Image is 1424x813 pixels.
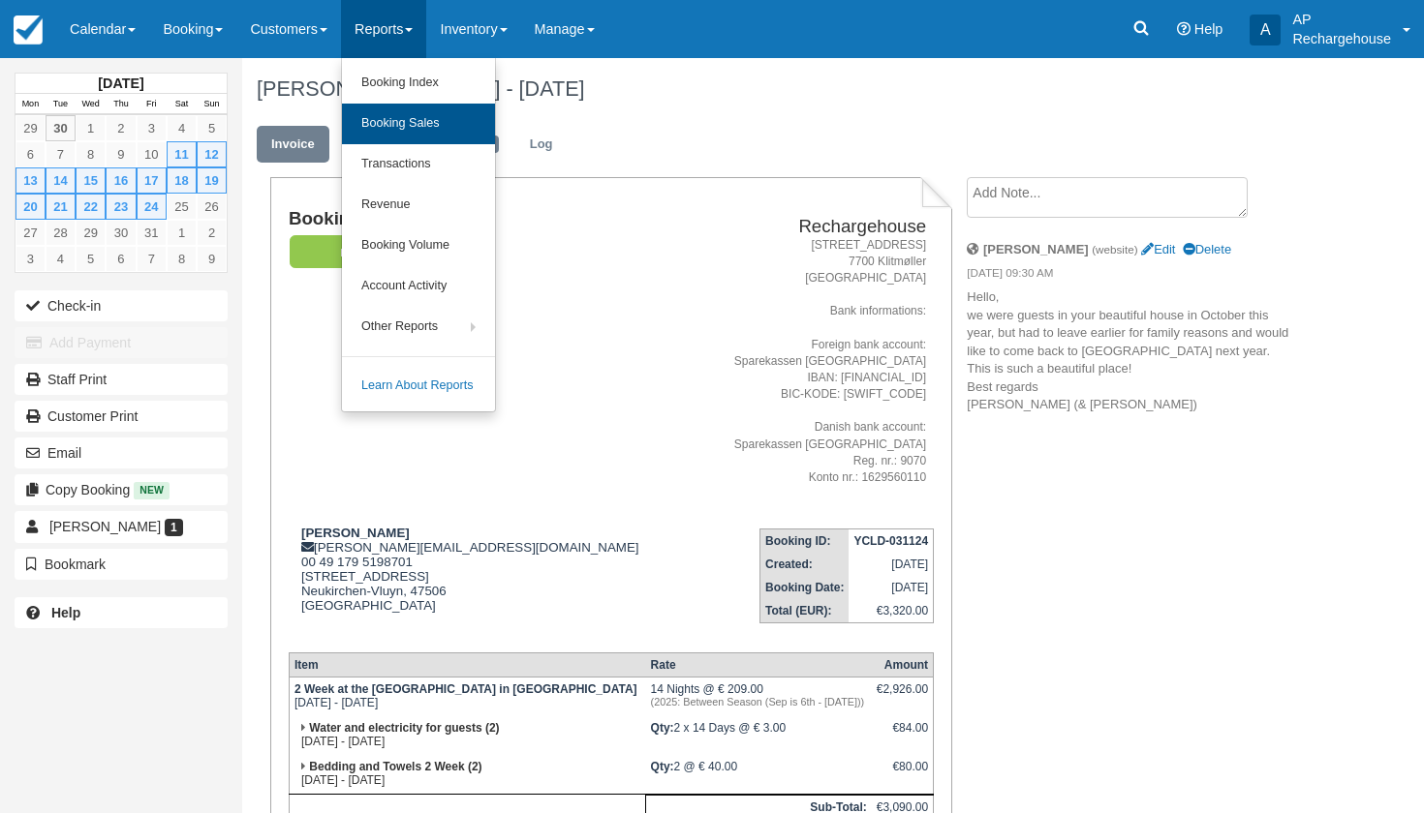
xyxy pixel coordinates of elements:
a: Log [515,126,568,164]
td: 14 Nights @ € 209.00 [646,677,872,717]
a: 20 [15,194,46,220]
td: 2 @ € 40.00 [646,755,872,795]
td: €3,320.00 [849,599,933,623]
td: 2 x 14 Days @ € 3.00 [646,716,872,755]
a: 18 [167,167,197,194]
a: 5 [76,246,106,272]
th: Booking ID: [760,528,850,553]
img: checkfront-main-nav-mini-logo.png [14,15,43,45]
a: 21 [46,194,76,220]
a: 31 [137,220,167,246]
a: Edit [1141,242,1175,256]
span: 1 [165,519,183,536]
a: 5 [197,115,227,141]
a: Account Activity [342,266,495,307]
a: Paid [289,234,428,270]
strong: Qty [651,760,674,773]
button: Copy Booking New [15,474,228,505]
button: Add Payment [15,327,228,358]
p: AP [1292,10,1391,29]
strong: Bedding and Towels 2 Week (2) [309,760,481,773]
a: 2 [197,220,227,246]
a: 1 [76,115,106,141]
p: Rechargehouse [1292,29,1391,48]
td: [DATE] - [DATE] [289,755,645,795]
a: 26 [197,194,227,220]
strong: Water and electricity for guests (2) [309,721,499,735]
div: €80.00 [877,760,928,789]
strong: YCLD-031124 [853,534,928,548]
a: 17 [137,167,167,194]
td: [DATE] [849,576,933,599]
a: 15 [76,167,106,194]
th: Mon [15,94,46,115]
a: Revenue [342,185,495,226]
a: Transactions [342,144,495,185]
a: 2 [106,115,136,141]
th: Total (EUR): [760,599,850,623]
a: 23 [106,194,136,220]
a: Staff Print [15,364,228,395]
span: [DATE] - [DATE] [434,76,584,101]
td: [DATE] - [DATE] [289,677,645,717]
a: 1 [167,220,197,246]
th: Fri [137,94,167,115]
h1: [PERSON_NAME], [257,77,1296,101]
a: 4 [46,246,76,272]
a: [PERSON_NAME] 1 [15,511,228,542]
td: [DATE] [849,553,933,576]
a: 4 [167,115,197,141]
a: 29 [76,220,106,246]
h1: Booking Invoice [289,209,694,229]
a: 3 [15,246,46,272]
a: Booking Sales [342,104,495,144]
h2: Rechargehouse [701,217,926,237]
strong: [PERSON_NAME] [983,242,1089,256]
a: 27 [15,220,46,246]
em: [DATE] 09:30 AM [967,265,1293,286]
td: [DATE] - [DATE] [289,716,645,755]
div: €2,926.00 [877,682,928,711]
a: 10 [137,141,167,167]
a: 12 [197,141,227,167]
span: Help [1194,21,1223,37]
b: Help [51,605,80,620]
span: [PERSON_NAME] [49,519,161,534]
strong: Qty [651,721,674,735]
button: Email [15,437,228,468]
a: Other Reports [342,307,495,347]
a: 3 [137,115,167,141]
p: Hello, we were guests in your beautiful house in October this year, but had to leave earlier for ... [967,288,1293,414]
a: 8 [167,246,197,272]
a: 22 [76,194,106,220]
div: A [1250,15,1281,45]
a: 30 [46,115,76,141]
a: 8 [76,141,106,167]
a: Invoice [257,126,329,164]
th: Created: [760,553,850,576]
a: Edit [331,126,384,164]
a: 9 [197,246,227,272]
th: Amount [872,653,934,677]
a: Learn About Reports [342,366,495,406]
th: Thu [106,94,136,115]
th: Wed [76,94,106,115]
th: Booking Date: [760,576,850,599]
strong: 2 Week at the [GEOGRAPHIC_DATA] in [GEOGRAPHIC_DATA] [294,682,637,696]
a: 14 [46,167,76,194]
a: 19 [197,167,227,194]
th: Sat [167,94,197,115]
a: Booking Index [342,63,495,104]
a: Help [15,597,228,628]
a: 16 [106,167,136,194]
strong: [PERSON_NAME] [301,526,410,540]
th: Sun [197,94,227,115]
a: 30 [106,220,136,246]
a: 24 [137,194,167,220]
strong: [DATE] [98,75,143,91]
div: [PERSON_NAME][EMAIL_ADDRESS][DOMAIN_NAME] 00 49 179 5198701 [STREET_ADDRESS] Neukirchen-Vluyn, 47... [289,526,694,637]
a: 7 [137,246,167,272]
em: (2025: Between Season (Sep is 6th - [DATE])) [651,696,867,708]
i: Help [1177,22,1191,36]
button: Bookmark [15,549,228,580]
